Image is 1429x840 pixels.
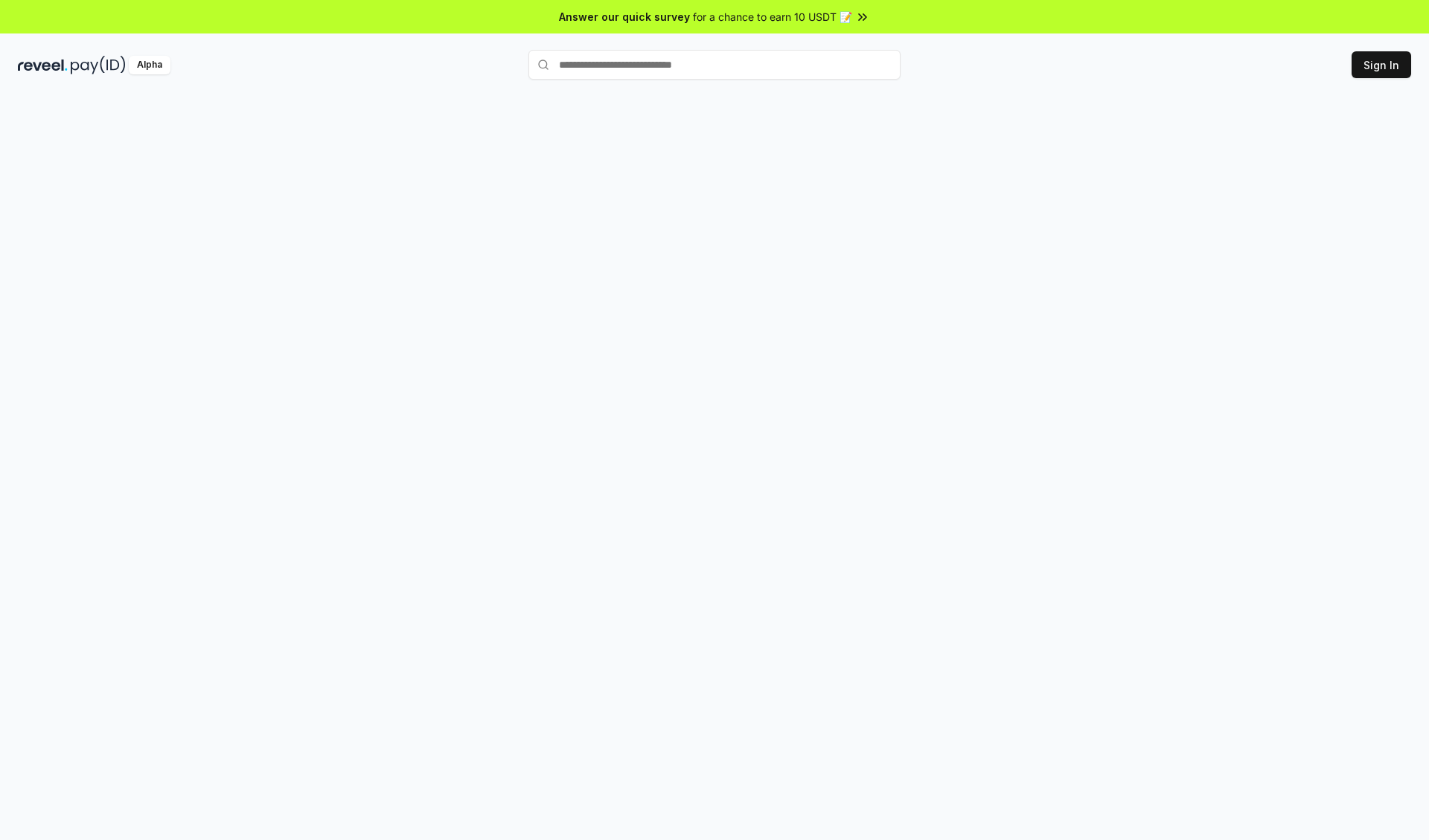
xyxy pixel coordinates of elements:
img: reveel_dark [18,56,68,74]
img: pay_id [71,56,126,74]
span: Answer our quick survey [559,9,690,25]
button: Sign In [1352,51,1411,78]
span: for a chance to earn 10 USDT 📝 [693,9,852,25]
div: Alpha [129,56,170,74]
